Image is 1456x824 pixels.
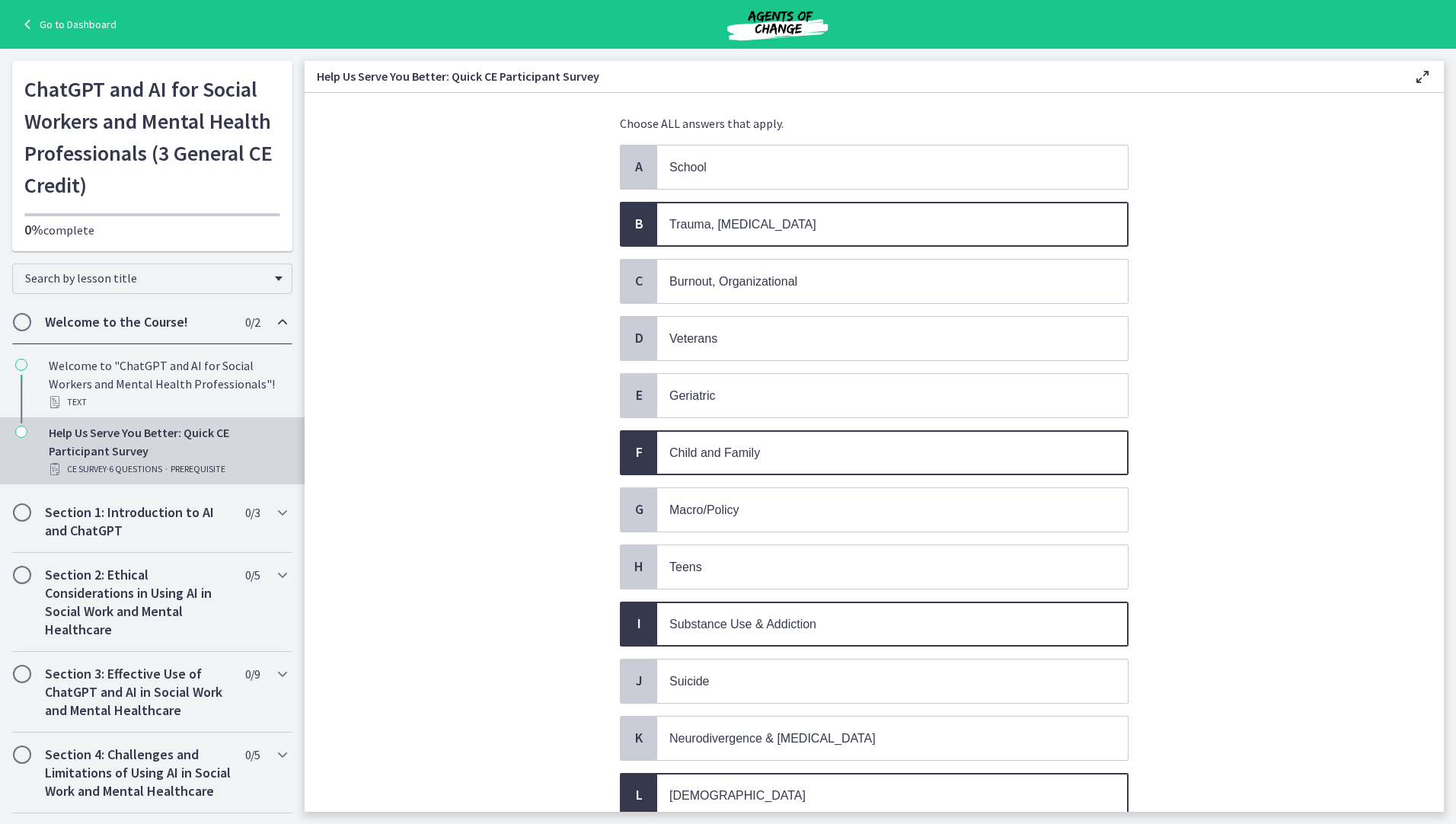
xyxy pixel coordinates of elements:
img: Agents of Change [686,6,869,43]
span: Veterans [669,332,717,345]
h2: Welcome to the Course! [45,313,231,331]
span: PREREQUISITE [171,460,225,478]
span: [DEMOGRAPHIC_DATA] [669,789,806,802]
p: Choose ALL answers that apply. [620,114,1129,133]
span: · [165,460,168,478]
span: D [630,329,648,347]
span: Substance Use & Addiction [669,618,816,631]
span: Teens [669,561,702,573]
span: 0 / 5 [245,746,260,764]
span: 0 / 2 [245,313,260,331]
span: Macro/Policy [669,503,739,516]
span: G [630,500,648,519]
span: B [630,215,648,233]
span: F [630,443,648,462]
span: Geriatric [669,389,715,402]
span: H [630,557,648,576]
span: 0 / 9 [245,665,260,683]
span: A [630,158,648,176]
div: CE Survey [49,460,286,478]
a: Go to Dashboard [18,15,117,34]
span: · 6 Questions [107,460,162,478]
h2: Section 1: Introduction to AI and ChatGPT [45,503,231,540]
span: 0 / 5 [245,566,260,584]
span: J [630,672,648,690]
span: Burnout, Organizational [669,275,797,288]
h1: ChatGPT and AI for Social Workers and Mental Health Professionals (3 General CE Credit) [24,73,280,201]
span: K [630,729,648,747]
div: Welcome to "ChatGPT and AI for Social Workers and Mental Health Professionals"! [49,356,286,411]
div: Search by lesson title [12,263,292,294]
div: Text [49,393,286,411]
span: Trauma, [MEDICAL_DATA] [669,218,816,231]
h3: Help Us Serve You Better: Quick CE Participant Survey [317,67,1389,85]
span: Neurodivergence & [MEDICAL_DATA] [669,732,876,745]
h2: Section 4: Challenges and Limitations of Using AI in Social Work and Mental Healthcare [45,746,231,800]
span: Suicide [669,675,709,688]
div: Help Us Serve You Better: Quick CE Participant Survey [49,423,286,478]
h2: Section 3: Effective Use of ChatGPT and AI in Social Work and Mental Healthcare [45,665,231,720]
h2: Section 2: Ethical Considerations in Using AI in Social Work and Mental Healthcare [45,566,231,639]
span: Child and Family [669,446,760,459]
p: complete [24,221,280,239]
span: L [630,786,648,804]
span: C [630,272,648,290]
span: I [630,615,648,633]
span: Search by lesson title [25,270,267,286]
span: School [669,161,707,174]
span: 0% [24,221,43,238]
span: 0 / 3 [245,503,260,522]
span: E [630,386,648,404]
